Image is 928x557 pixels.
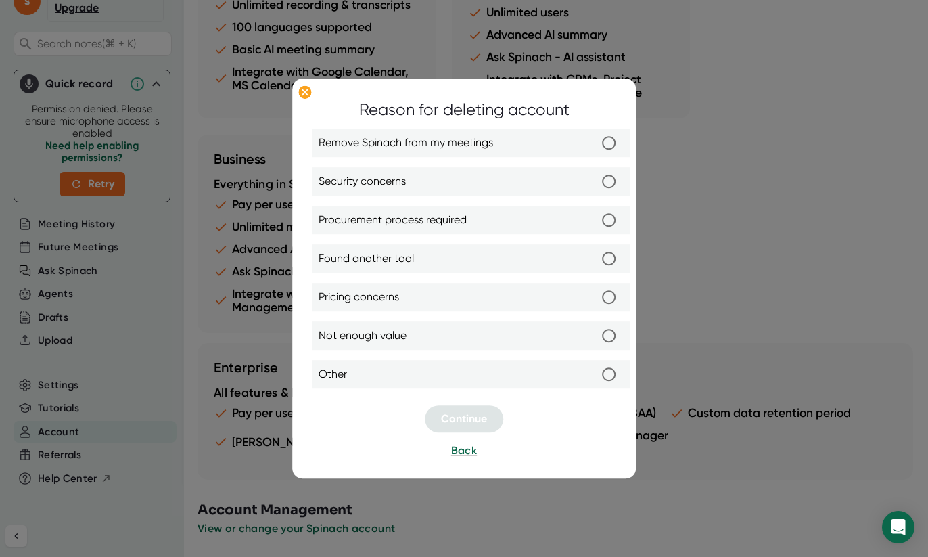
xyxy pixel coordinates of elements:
button: Back [451,443,477,460]
span: Procurement process required [319,213,467,229]
div: Open Intercom Messenger [882,511,914,543]
span: Not enough value [319,328,407,344]
div: Reason for deleting account [359,98,570,122]
span: Pricing concerns [319,290,399,306]
span: Remove Spinach from my meetings [319,135,493,152]
span: Continue [441,413,487,426]
span: Found another tool [319,251,414,267]
span: Security concerns [319,174,406,190]
span: Back [451,445,477,458]
span: Other [319,367,347,383]
button: Continue [425,406,503,433]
